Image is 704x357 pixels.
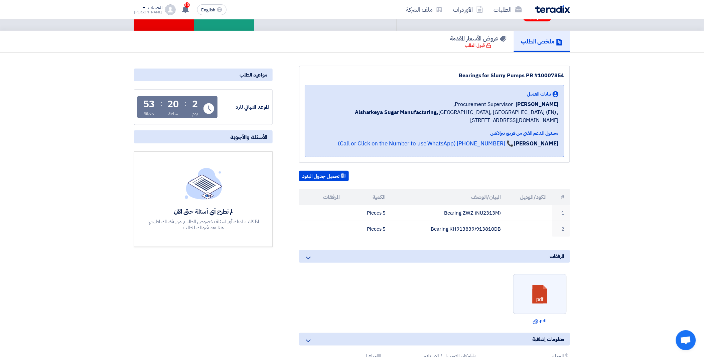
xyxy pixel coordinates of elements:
[535,5,570,13] img: Teradix logo
[143,100,155,109] div: 53
[299,189,345,205] th: المرفقات
[197,4,227,15] button: English
[514,139,559,148] strong: [PERSON_NAME]
[552,205,570,221] td: 1
[506,189,552,205] th: الكود/الموديل
[338,139,514,148] a: 📞 [PHONE_NUMBER] (Call or Click on the Number to use WhatsApp)
[147,208,260,215] div: لم تطرح أي أسئلة حتى الآن
[148,5,162,11] div: الحساب
[192,110,198,117] div: يوم
[192,100,198,109] div: 2
[465,42,491,49] div: قبول الطلب
[488,2,527,17] a: الطلبات
[550,253,565,260] span: المرفقات
[168,100,179,109] div: 20
[185,168,222,199] img: empty_state_list.svg
[391,221,507,237] td: Bearing KH913839/913810DB
[401,2,448,17] a: ملف الشركة
[134,69,273,81] div: مواعيد الطلب
[391,205,507,221] td: Bearing ZWZ (NU2313M)
[310,130,559,137] div: مسئول الدعم الفني من فريق تيرادكس
[165,4,176,15] img: profile_test.png
[310,108,559,124] span: [GEOGRAPHIC_DATA], [GEOGRAPHIC_DATA] (EN) ,[STREET_ADDRESS][DOMAIN_NAME]
[305,72,564,80] div: Bearings for Slurry Pumps PR #10007854
[552,221,570,237] td: 2
[532,336,565,343] span: معلومات إضافية
[676,330,696,350] div: Open chat
[147,219,260,231] div: اذا كانت لديك أي اسئلة بخصوص الطلب, من فضلك اطرحها هنا بعد قبولك للطلب
[391,189,507,205] th: البيان/الوصف
[299,171,349,182] button: تحميل جدول البنود
[552,189,570,205] th: #
[443,31,514,52] a: عروض الأسعار المقدمة قبول الطلب
[345,221,391,237] td: 5 Pieces
[134,10,162,14] div: [PERSON_NAME]
[521,37,563,45] h5: ملخص الطلب
[516,100,559,108] span: [PERSON_NAME]
[527,91,551,98] span: بيانات العميل
[515,318,565,324] a: .pdf
[219,103,269,111] div: الموعد النهائي للرد
[168,110,178,117] div: ساعة
[450,34,507,42] h5: عروض الأسعار المقدمة
[514,31,570,52] a: ملخص الطلب
[355,108,438,116] b: Alsharkeya Sugar Manufacturing,
[160,98,162,110] div: :
[184,2,190,8] span: 10
[345,205,391,221] td: 5 Pieces
[448,2,488,17] a: الأوردرات
[144,110,154,117] div: دقيقة
[345,189,391,205] th: الكمية
[201,8,216,12] span: English
[230,133,267,141] span: الأسئلة والأجوبة
[184,98,186,110] div: :
[454,100,513,108] span: Procurement Supervisor,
